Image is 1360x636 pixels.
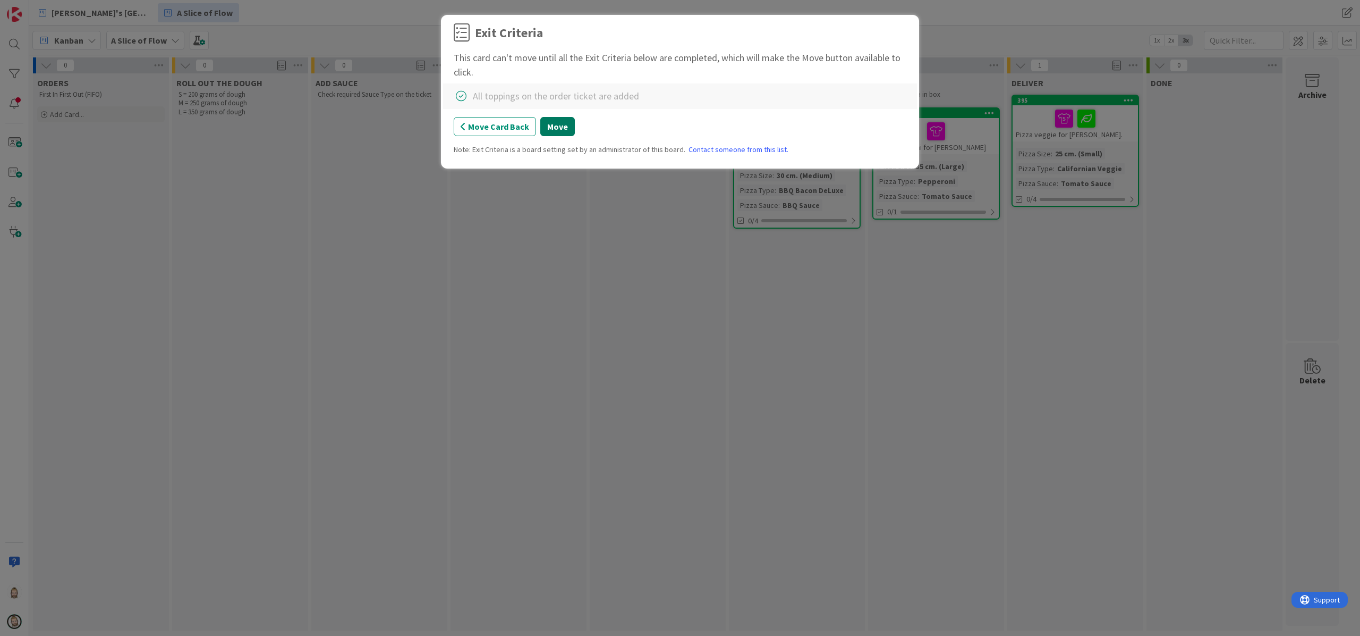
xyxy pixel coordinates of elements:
[540,117,575,136] button: Move
[454,117,536,136] button: Move Card Back
[22,2,48,14] span: Support
[454,144,906,155] div: Note: Exit Criteria is a board setting set by an administrator of this board.
[475,23,543,43] div: Exit Criteria
[473,89,639,103] div: All toppings on the order ticket are added
[688,144,788,155] a: Contact someone from this list.
[454,51,906,79] div: This card can't move until all the Exit Criteria below are completed, which will make the Move bu...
